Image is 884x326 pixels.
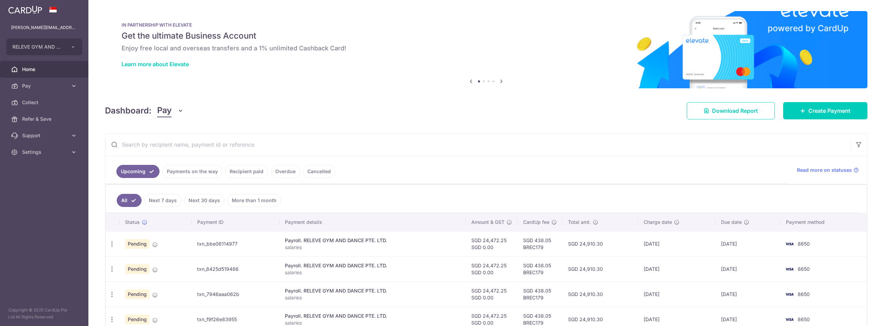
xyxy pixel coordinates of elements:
span: Pending [125,315,150,324]
a: Recipient paid [225,165,268,178]
td: SGD 24,472.25 SGD 0.00 [466,231,518,256]
td: SGD 438.05 BREC179 [518,281,563,307]
span: Support [22,132,68,139]
span: Pending [125,289,150,299]
th: Payment details [279,213,466,231]
td: txn_8425d519486 [192,256,279,281]
span: Pay [22,82,68,89]
th: Payment method [780,213,867,231]
a: Learn more about Elevate [122,61,189,68]
td: [DATE] [715,281,780,307]
a: Payments on the way [162,165,222,178]
td: [DATE] [638,281,715,307]
button: Pay [157,104,184,117]
span: Pending [125,239,150,249]
img: Bank Card [782,265,796,273]
a: Create Payment [783,102,867,119]
h6: Enjoy free local and overseas transfers and a 1% unlimited Cashback Card! [122,44,851,52]
div: Payroll. RELEVE GYM AND DANCE PTE. LTD. [285,287,460,294]
h4: Dashboard: [105,105,152,117]
p: [PERSON_NAME][EMAIL_ADDRESS][DOMAIN_NAME] [11,24,77,31]
img: CardUp [8,6,42,14]
button: RELEVE GYM AND DANCE PTE. LTD. [6,39,82,55]
span: Status [125,219,140,226]
span: 8650 [798,316,810,322]
td: [DATE] [715,231,780,256]
a: Read more on statuses [797,167,859,174]
a: More than 1 month [227,194,281,207]
img: Bank Card [782,290,796,298]
span: CardUp fee [523,219,549,226]
span: Create Payment [808,107,851,115]
span: Total amt. [568,219,591,226]
td: txn_bbe06114977 [192,231,279,256]
img: Renovation banner [105,11,867,88]
div: Payroll. RELEVE GYM AND DANCE PTE. LTD. [285,313,460,319]
span: Settings [22,149,68,156]
span: Pay [157,104,172,117]
div: Payroll. RELEVE GYM AND DANCE PTE. LTD. [285,237,460,244]
p: salaries [285,269,460,276]
a: Cancelled [303,165,335,178]
span: RELEVE GYM AND DANCE PTE. LTD. [12,43,64,50]
span: Collect [22,99,68,106]
input: Search by recipient name, payment id or reference [105,134,851,156]
span: Download Report [712,107,758,115]
td: SGD 438.05 BREC179 [518,256,563,281]
td: [DATE] [638,231,715,256]
td: SGD 24,910.30 [563,281,638,307]
td: SGD 24,472.25 SGD 0.00 [466,256,518,281]
td: [DATE] [638,256,715,281]
span: Due date [721,219,742,226]
span: 8650 [798,266,810,272]
th: Payment ID [192,213,279,231]
td: SGD 24,910.30 [563,256,638,281]
span: Pending [125,264,150,274]
a: Download Report [687,102,775,119]
img: Bank Card [782,315,796,324]
span: Read more on statuses [797,167,852,174]
span: Charge date [644,219,672,226]
td: SGD 24,910.30 [563,231,638,256]
span: Amount & GST [471,219,505,226]
td: SGD 438.05 BREC179 [518,231,563,256]
span: Home [22,66,68,73]
a: Next 30 days [184,194,224,207]
div: Payroll. RELEVE GYM AND DANCE PTE. LTD. [285,262,460,269]
span: 8650 [798,291,810,297]
a: Next 7 days [144,194,181,207]
a: Upcoming [116,165,160,178]
p: salaries [285,294,460,301]
a: Overdue [271,165,300,178]
td: SGD 24,472.25 SGD 0.00 [466,281,518,307]
p: salaries [285,244,460,251]
a: All [117,194,142,207]
td: [DATE] [715,256,780,281]
img: Bank Card [782,240,796,248]
span: Refer & Save [22,116,68,122]
h5: Get the ultimate Business Account [122,30,851,41]
td: txn_7946aaa062b [192,281,279,307]
p: IN PARTNERSHIP WITH ELEVATE [122,22,851,28]
span: 8650 [798,241,810,247]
